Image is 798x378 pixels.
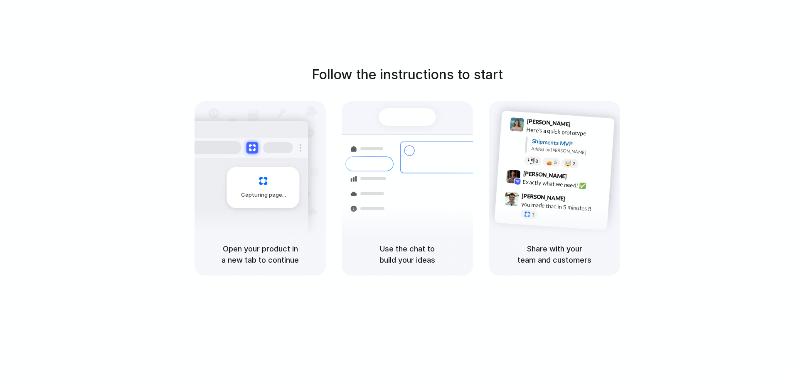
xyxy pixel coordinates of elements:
[569,173,586,183] span: 9:42 AM
[535,159,538,163] span: 8
[573,121,590,131] span: 9:41 AM
[522,191,566,203] span: [PERSON_NAME]
[241,191,287,199] span: Capturing page
[312,65,503,85] h1: Follow the instructions to start
[523,169,567,181] span: [PERSON_NAME]
[532,212,534,217] span: 1
[527,117,571,129] span: [PERSON_NAME]
[526,125,609,139] div: Here's a quick prototype
[573,161,576,166] span: 3
[352,243,463,266] h5: Use the chat to build your ideas
[554,160,557,165] span: 5
[521,200,604,214] div: you made that in 5 minutes?!
[204,243,316,266] h5: Open your product in a new tab to continue
[532,137,608,151] div: Shipments MVP
[565,160,572,166] div: 🤯
[522,177,606,191] div: Exactly what we need! ✅
[499,243,610,266] h5: Share with your team and customers
[568,195,585,205] span: 9:47 AM
[531,145,608,157] div: Added by [PERSON_NAME]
